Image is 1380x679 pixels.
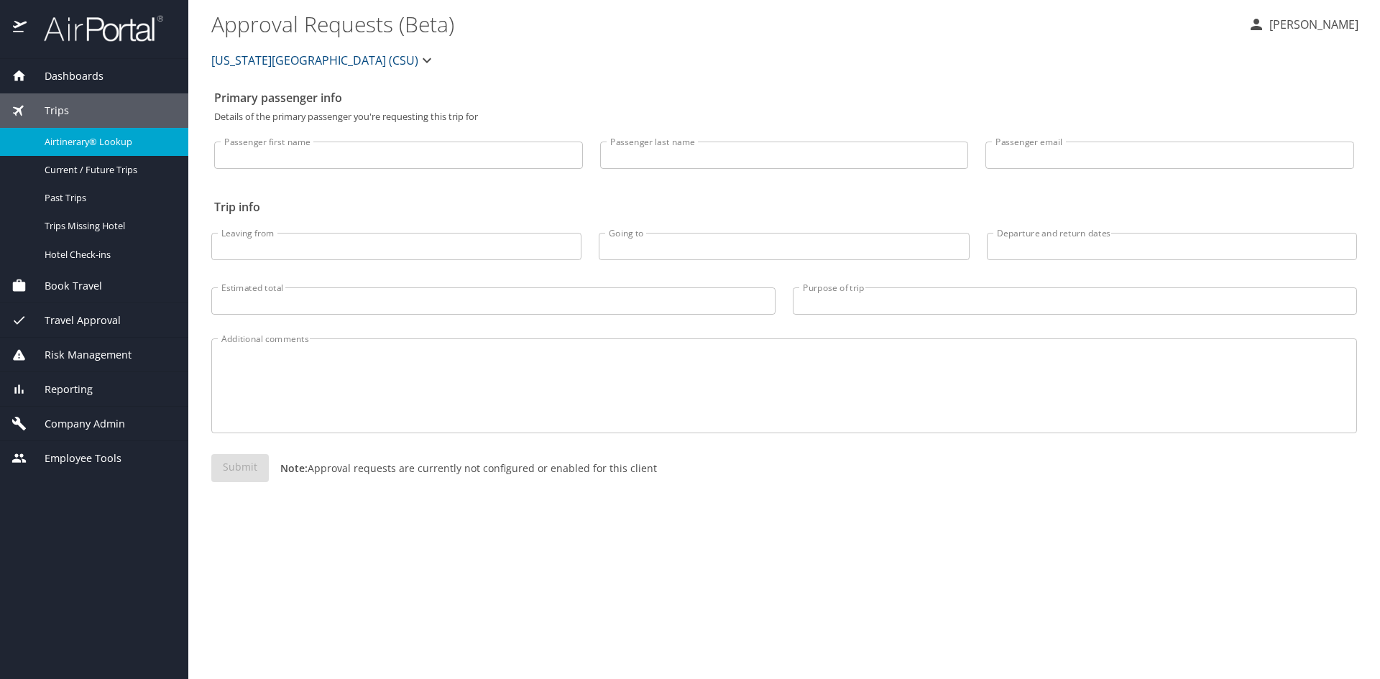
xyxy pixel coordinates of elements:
[1242,11,1364,37] button: [PERSON_NAME]
[45,248,171,262] span: Hotel Check-ins
[45,191,171,205] span: Past Trips
[280,461,308,475] strong: Note:
[211,50,418,70] span: [US_STATE][GEOGRAPHIC_DATA] (CSU)
[27,347,132,363] span: Risk Management
[27,103,69,119] span: Trips
[214,86,1354,109] h2: Primary passenger info
[206,46,441,75] button: [US_STATE][GEOGRAPHIC_DATA] (CSU)
[27,416,125,432] span: Company Admin
[27,313,121,328] span: Travel Approval
[27,451,121,466] span: Employee Tools
[27,382,93,397] span: Reporting
[13,14,28,42] img: icon-airportal.png
[45,219,171,233] span: Trips Missing Hotel
[45,135,171,149] span: Airtinerary® Lookup
[211,1,1236,46] h1: Approval Requests (Beta)
[27,68,103,84] span: Dashboards
[214,112,1354,121] p: Details of the primary passenger you're requesting this trip for
[1265,16,1358,33] p: [PERSON_NAME]
[45,163,171,177] span: Current / Future Trips
[27,278,102,294] span: Book Travel
[269,461,657,476] p: Approval requests are currently not configured or enabled for this client
[28,14,163,42] img: airportal-logo.png
[214,195,1354,218] h2: Trip info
